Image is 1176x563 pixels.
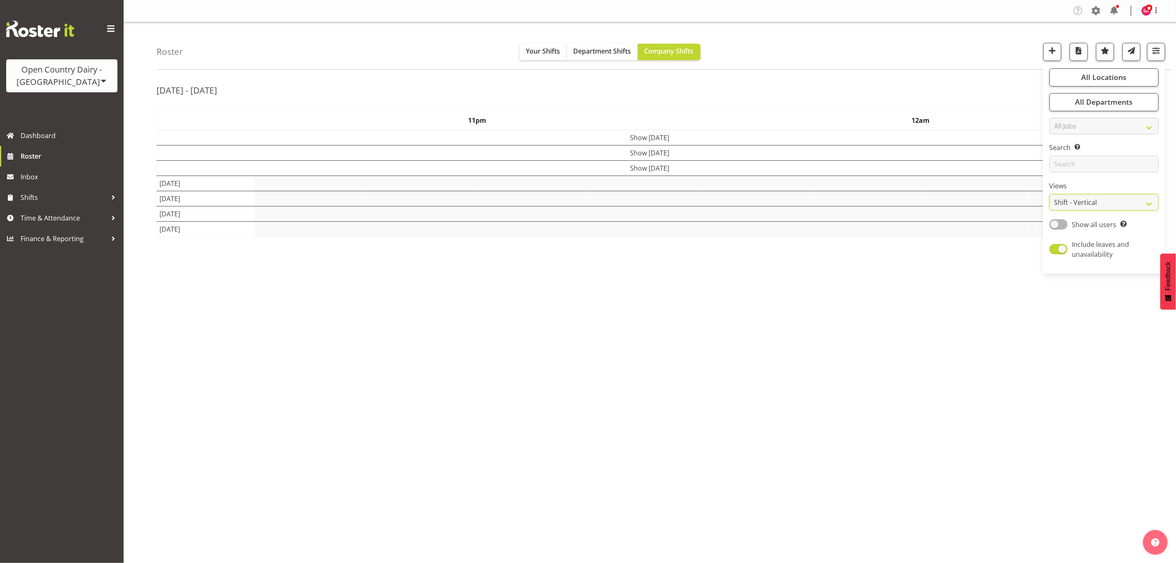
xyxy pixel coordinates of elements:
button: Company Shifts [638,44,700,60]
span: Feedback [1164,262,1172,291]
img: help-xxl-2.png [1151,538,1160,547]
button: Highlight an important date within the roster. [1096,43,1114,61]
span: Finance & Reporting [21,232,107,245]
button: Your Shifts [520,44,567,60]
label: Views [1049,181,1159,191]
span: Include leaves and unavailability [1072,240,1129,259]
button: All Locations [1049,68,1159,87]
button: Download a PDF of the roster according to the set date range. [1070,43,1088,61]
td: [DATE] [157,221,255,237]
span: Dashboard [21,129,119,142]
div: Open Country Dairy - [GEOGRAPHIC_DATA] [14,63,109,88]
button: Send a list of all shifts for the selected filtered period to all rostered employees. [1122,43,1141,61]
button: Filter Shifts [1147,43,1165,61]
span: Inbox [21,171,119,183]
button: Department Shifts [567,44,638,60]
td: [DATE] [157,191,255,206]
button: All Departments [1049,93,1159,111]
h2: [DATE] - [DATE] [157,85,217,96]
span: Company Shifts [644,47,694,56]
h4: Roster [157,47,183,56]
img: Rosterit website logo [6,21,74,37]
span: All Departments [1075,97,1133,107]
label: Search [1049,143,1159,152]
input: Search [1049,156,1159,172]
button: Feedback - Show survey [1160,253,1176,310]
img: stacey-allen7479.jpg [1141,6,1151,16]
td: [DATE] [157,206,255,221]
td: Show [DATE] [157,130,1143,145]
span: Department Shifts [574,47,631,56]
th: 11pm [255,111,699,130]
span: Shifts [21,191,107,204]
span: All Locations [1081,72,1127,82]
button: Add a new shift [1043,43,1061,61]
td: Show [DATE] [157,145,1143,160]
span: Your Shifts [526,47,560,56]
span: Show all users [1072,220,1117,229]
td: [DATE] [157,176,255,191]
td: Show [DATE] [157,160,1143,176]
th: 12am [699,111,1143,130]
span: Time & Attendance [21,212,107,224]
span: Roster [21,150,119,162]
